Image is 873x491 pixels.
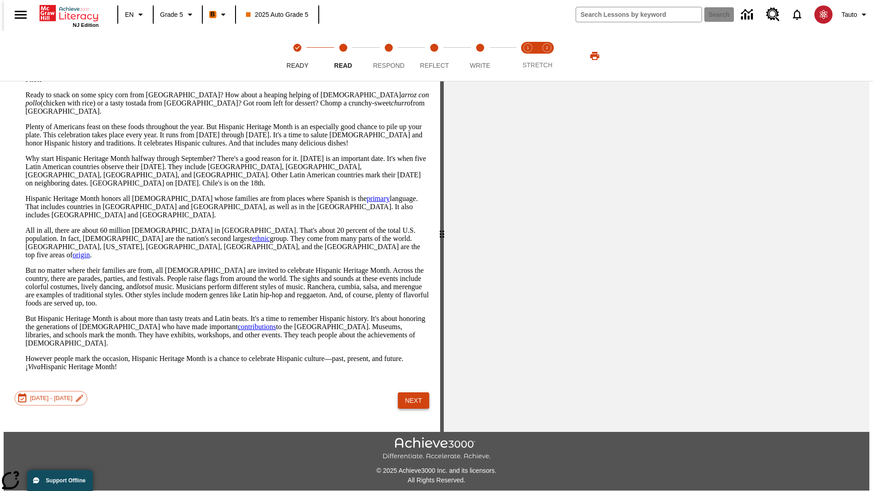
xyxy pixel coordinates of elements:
a: contributions [238,323,276,331]
p: All Rights Reserved. [4,476,869,485]
div: reading [4,25,440,427]
p: Ready to snack on some spicy corn from [GEOGRAPHIC_DATA]? How about a heaping helping of [DEMOGRA... [25,91,429,115]
img: avatar image [814,5,833,24]
p: Plenty of Americans feast on these foods throughout the year. But Hispanic Heritage Month is an e... [25,123,429,147]
span: NJ Edition [73,22,99,28]
span: 2025 Auto Grade 5 [246,10,309,20]
span: B [211,9,215,20]
span: Ready [286,62,308,69]
div: [DATE] - [DATE] [15,391,87,406]
em: churro [391,99,411,107]
em: lots [136,283,147,291]
button: Read step 2 of 5 [316,31,369,81]
span: Grade 5 [160,10,183,20]
button: Stretch Respond step 2 of 2 [534,31,560,81]
span: Tauto [842,10,857,20]
span: Respond [373,62,404,69]
p: But no matter where their families are from, all [DEMOGRAPHIC_DATA] are invited to celebrate Hisp... [25,266,429,307]
a: origin [73,251,90,259]
button: Write step 5 of 5 [454,31,507,81]
button: Open side menu [7,1,34,28]
input: search field [576,7,702,22]
button: Print [580,48,609,64]
button: Ready(Step completed) step 1 of 5 [271,31,324,81]
img: Achieve3000 Differentiate Accelerate Achieve [382,437,491,461]
div: activity [444,25,869,432]
p: However people mark the occasion, Hispanic Heritage Month is a chance to celebrate Hispanic cultu... [25,355,429,371]
p: © 2025 Achieve3000 Inc. and its licensors. [4,466,869,476]
span: Reflect [420,62,449,69]
span: Support Offline [46,477,85,484]
text: 1 [527,45,529,50]
a: ethnic [252,235,270,242]
button: Language: EN, Select a language [121,6,150,23]
em: arroz con pollo [25,91,429,107]
a: Data Center [736,2,761,27]
a: Resource Center, Will open in new tab [761,2,785,27]
span: Read [334,62,352,69]
div: Press Enter or Spacebar and then press right and left arrow keys to move the slider [440,25,444,432]
button: Reflect step 4 of 5 [408,31,461,81]
text: 2 [546,45,548,50]
a: Notifications [785,3,809,26]
button: Next [398,392,429,409]
p: All in all, there are about 60 million [DEMOGRAPHIC_DATA] in [GEOGRAPHIC_DATA]. That's about 20 p... [25,226,429,259]
p: Why start Hispanic Heritage Month halfway through September? There's a good reason for it. [DATE]... [25,155,429,187]
a: primary [367,195,390,202]
button: Grade: Grade 5, Select a grade [156,6,199,23]
span: EN [125,10,134,20]
span: Write [470,62,490,69]
p: Hispanic Heritage Month honors all [DEMOGRAPHIC_DATA] whose families are from places where Spanis... [25,195,429,219]
button: Stretch Read step 1 of 2 [515,31,541,81]
div: Home [40,3,99,28]
span: STRETCH [522,61,552,69]
p: But Hispanic Heritage Month is about more than tasty treats and Latin beats. It's a time to remem... [25,315,429,347]
span: [DATE] - [DATE] [25,395,77,401]
button: Select a new avatar [809,3,838,26]
em: Viva [28,363,40,371]
button: Respond step 3 of 5 [362,31,415,81]
button: Support Offline [27,470,93,491]
button: Profile/Settings [838,6,873,23]
button: Boost Class color is orange. Change class color [206,6,232,23]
